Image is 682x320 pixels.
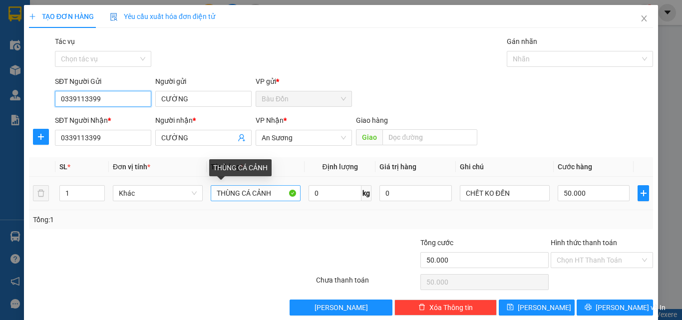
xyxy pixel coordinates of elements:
span: Giao hàng [356,116,388,124]
div: Người gửi [155,76,252,87]
th: Ghi chú [456,157,554,177]
div: VY [95,20,176,32]
span: [PERSON_NAME] [518,302,571,313]
span: TẠO ĐƠN HÀNG [29,12,94,20]
div: An Sương [95,8,176,20]
span: Giao [356,129,382,145]
label: Gán nhãn [507,37,537,45]
div: Tổng: 1 [33,214,264,225]
span: [PERSON_NAME] và In [596,302,666,313]
div: THÙNG CÁ CẢNH [209,159,272,176]
button: delete [33,185,49,201]
div: 0398706195 [8,32,88,46]
span: An Sương [262,130,346,145]
button: plus [638,185,649,201]
div: Người nhận [155,115,252,126]
span: kg [361,185,371,201]
input: 0 [379,185,451,201]
span: VP Nhận [256,116,284,124]
div: Bàu Đồn [8,8,88,20]
span: delete [418,304,425,312]
span: Gửi: [8,9,24,20]
span: printer [585,304,592,312]
img: icon [110,13,118,21]
span: Yêu cầu xuất hóa đơn điện tử [110,12,215,20]
span: plus [33,133,48,141]
div: THƯƠNG [8,20,88,32]
input: Ghi Chú [460,185,550,201]
span: plus [29,13,36,20]
div: Chưa thanh toán [315,275,419,292]
span: Giá trị hàng [379,163,416,171]
span: [PERSON_NAME] [315,302,368,313]
span: Khác [119,186,197,201]
label: Hình thức thanh toán [551,239,617,247]
span: Xóa Thông tin [429,302,473,313]
span: save [507,304,514,312]
span: Tổng cước [420,239,453,247]
button: deleteXóa Thông tin [394,300,497,316]
button: [PERSON_NAME] [290,300,392,316]
span: user-add [238,134,246,142]
span: Bàu Đồn [262,91,346,106]
span: Định lượng [322,163,357,171]
button: printer[PERSON_NAME] và In [577,300,653,316]
div: 50.000 [7,52,90,64]
button: save[PERSON_NAME] [499,300,575,316]
input: VD: Bàn, Ghế [211,185,301,201]
input: Dọc đường [382,129,477,145]
div: SĐT Người Gửi [55,76,151,87]
span: SL [59,163,67,171]
div: VP gửi [256,76,352,87]
span: Cước hàng [558,163,592,171]
span: Đơn vị tính [113,163,150,171]
div: 0901469473 [95,32,176,46]
span: CR : [7,53,23,64]
span: close [640,14,648,22]
button: plus [33,129,49,145]
span: plus [638,189,649,197]
button: Close [630,5,658,33]
span: Nhận: [95,9,119,20]
div: Tên hàng: [DEMOGRAPHIC_DATA][PERSON_NAME] ( : 1 ) [8,70,176,108]
div: SĐT Người Nhận [55,115,151,126]
label: Tác vụ [55,37,75,45]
